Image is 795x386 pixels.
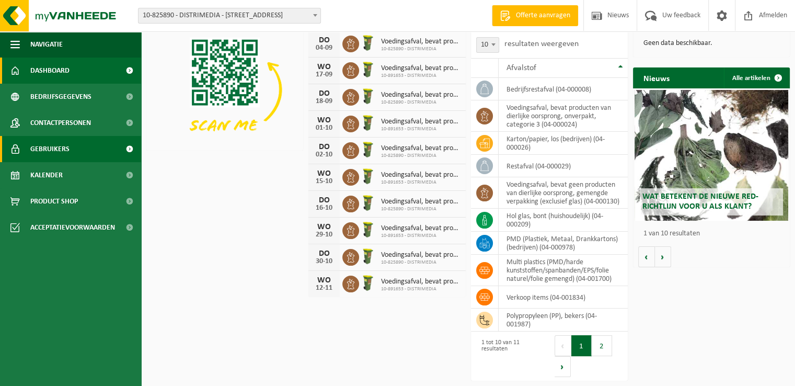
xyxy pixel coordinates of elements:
span: 10-825890 - DISTRIMEDIA - 8700 TIELT, MEULEBEEKSESTEENWEG 20 [139,8,320,23]
a: Alle artikelen [724,67,789,88]
div: 01-10 [314,124,335,132]
span: 10-891653 - DISTRIMEDIA [381,233,460,239]
span: 10 [476,37,499,53]
div: 1 tot 10 van 11 resultaten [476,334,544,378]
span: Offerte aanvragen [513,10,573,21]
span: Voedingsafval, bevat producten van dierlijke oorsprong, onverpakt, categorie 3 [381,224,460,233]
span: Voedingsafval, bevat producten van dierlijke oorsprong, onverpakt, categorie 3 [381,198,460,206]
td: hol glas, bont (huishoudelijk) (04-000209) [499,209,628,232]
span: 10-825890 - DISTRIMEDIA - 8700 TIELT, MEULEBEEKSESTEENWEG 20 [138,8,321,24]
img: Download de VHEPlus App [146,31,303,149]
a: Offerte aanvragen [492,5,578,26]
div: WO [314,223,335,231]
div: 16-10 [314,205,335,212]
div: 18-09 [314,98,335,105]
div: WO [314,116,335,124]
div: DO [314,36,335,44]
img: WB-0060-HPE-GN-51 [359,247,377,265]
img: WB-0060-HPE-GN-51 [359,87,377,105]
span: Gebruikers [30,136,70,162]
div: WO [314,169,335,178]
td: bedrijfsrestafval (04-000008) [499,78,628,100]
span: Contactpersonen [30,110,91,136]
td: restafval (04-000029) [499,155,628,177]
span: 10-825890 - DISTRIMEDIA [381,99,460,106]
span: Product Shop [30,188,78,214]
img: WB-0060-HPE-GN-50 [359,114,377,132]
button: 2 [592,335,612,356]
img: WB-0060-HPE-GN-51 [359,34,377,52]
div: DO [314,143,335,151]
span: 10 [477,38,499,52]
div: WO [314,276,335,285]
span: 10-825890 - DISTRIMEDIA [381,206,460,212]
button: Volgende [655,246,671,267]
span: Voedingsafval, bevat producten van dierlijke oorsprong, onverpakt, categorie 3 [381,38,460,46]
span: Afvalstof [506,64,536,72]
div: DO [314,89,335,98]
p: 1 van 10 resultaten [643,230,785,237]
div: 17-09 [314,71,335,78]
span: 10-891653 - DISTRIMEDIA [381,179,460,186]
td: voedingsafval, bevat geen producten van dierlijke oorsprong, gemengde verpakking (exclusief glas)... [499,177,628,209]
div: DO [314,249,335,258]
span: Voedingsafval, bevat producten van dierlijke oorsprong, onverpakt, categorie 3 [381,251,460,259]
span: Voedingsafval, bevat producten van dierlijke oorsprong, onverpakt, categorie 3 [381,171,460,179]
span: Wat betekent de nieuwe RED-richtlijn voor u als klant? [642,192,758,211]
img: WB-0060-HPE-GN-51 [359,194,377,212]
td: PMD (Plastiek, Metaal, Drankkartons) (bedrijven) (04-000978) [499,232,628,255]
td: verkoop items (04-001834) [499,286,628,309]
span: Voedingsafval, bevat producten van dierlijke oorsprong, onverpakt, categorie 3 [381,91,460,99]
div: 04-09 [314,44,335,52]
img: WB-0060-HPE-GN-50 [359,61,377,78]
img: WB-0060-HPE-GN-50 [359,167,377,185]
span: 10-891653 - DISTRIMEDIA [381,286,460,292]
td: voedingsafval, bevat producten van dierlijke oorsprong, onverpakt, categorie 3 (04-000024) [499,100,628,132]
td: karton/papier, los (bedrijven) (04-000026) [499,132,628,155]
button: 1 [571,335,592,356]
span: Voedingsafval, bevat producten van dierlijke oorsprong, onverpakt, categorie 3 [381,118,460,126]
div: 02-10 [314,151,335,158]
h2: Nieuws [633,67,680,88]
span: Kalender [30,162,63,188]
div: 29-10 [314,231,335,239]
td: polypropyleen (PP), bekers (04-001987) [499,309,628,332]
span: Voedingsafval, bevat producten van dierlijke oorsprong, onverpakt, categorie 3 [381,64,460,73]
span: 10-825890 - DISTRIMEDIA [381,46,460,52]
span: Acceptatievoorwaarden [30,214,115,241]
span: 10-825890 - DISTRIMEDIA [381,259,460,266]
span: Voedingsafval, bevat producten van dierlijke oorsprong, onverpakt, categorie 3 [381,144,460,153]
p: Geen data beschikbaar. [643,40,779,47]
a: Wat betekent de nieuwe RED-richtlijn voor u als klant? [635,90,788,221]
div: 15-10 [314,178,335,185]
img: WB-0060-HPE-GN-50 [359,274,377,292]
span: Voedingsafval, bevat producten van dierlijke oorsprong, onverpakt, categorie 3 [381,278,460,286]
td: multi plastics (PMD/harde kunststoffen/spanbanden/EPS/folie naturel/folie gemengd) (04-001700) [499,255,628,286]
span: Navigatie [30,31,63,58]
span: 10-891653 - DISTRIMEDIA [381,126,460,132]
label: resultaten weergeven [504,40,579,48]
div: DO [314,196,335,205]
span: Dashboard [30,58,70,84]
button: Vorige [638,246,655,267]
div: 12-11 [314,285,335,292]
button: Next [555,356,571,377]
img: WB-0060-HPE-GN-51 [359,141,377,158]
span: Bedrijfsgegevens [30,84,91,110]
button: Previous [555,335,571,356]
span: 10-825890 - DISTRIMEDIA [381,153,460,159]
div: 30-10 [314,258,335,265]
span: 10-891653 - DISTRIMEDIA [381,73,460,79]
div: WO [314,63,335,71]
img: WB-0060-HPE-GN-50 [359,221,377,239]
